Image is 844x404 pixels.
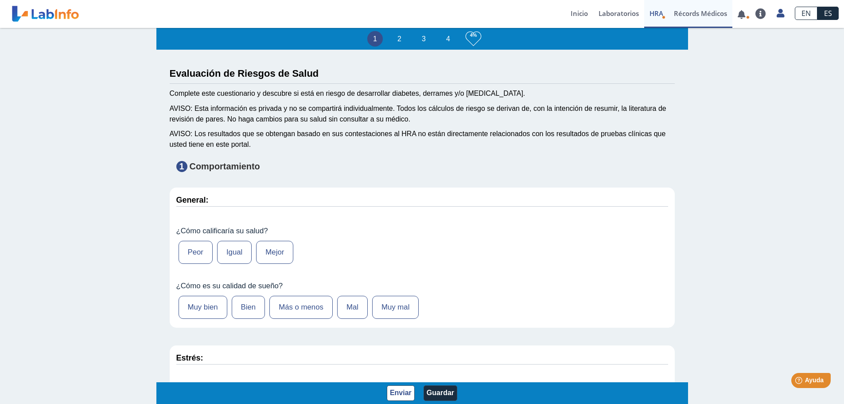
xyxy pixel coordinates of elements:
[424,385,457,401] button: Guardar
[179,241,213,264] label: Peor
[170,68,675,79] h3: Evaluación de Riesgos de Salud
[176,282,668,290] label: ¿Cómo es su calidad de sueño?
[392,31,407,47] li: 2
[176,227,668,235] label: ¿Cómo calificaría su salud?
[372,296,419,319] label: Muy mal
[170,88,675,99] div: Complete este cuestionario y descubre si está en riesgo de desarrollar diabetes, derrames y/o [ME...
[765,369,834,394] iframe: Help widget launcher
[269,296,333,319] label: Más o menos
[176,161,187,172] span: 1
[387,385,415,401] button: Enviar
[466,30,481,41] h3: 4%
[256,241,293,264] label: Mejor
[367,31,383,47] li: 1
[217,241,252,264] label: Igual
[416,31,432,47] li: 3
[795,7,817,20] a: EN
[170,129,675,150] div: AVISO: Los resultados que se obtengan basado en sus contestaciones al HRA no están directamente r...
[650,9,663,18] span: HRA
[817,7,839,20] a: ES
[190,161,260,171] strong: Comportamiento
[176,196,209,204] strong: General:
[176,353,203,362] strong: Estrés:
[337,296,368,319] label: Mal
[170,103,675,125] div: AVISO: Esta información es privada y no se compartirá individualmente. Todos los cálculos de ries...
[179,296,227,319] label: Muy bien
[232,296,265,319] label: Bien
[440,31,456,47] li: 4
